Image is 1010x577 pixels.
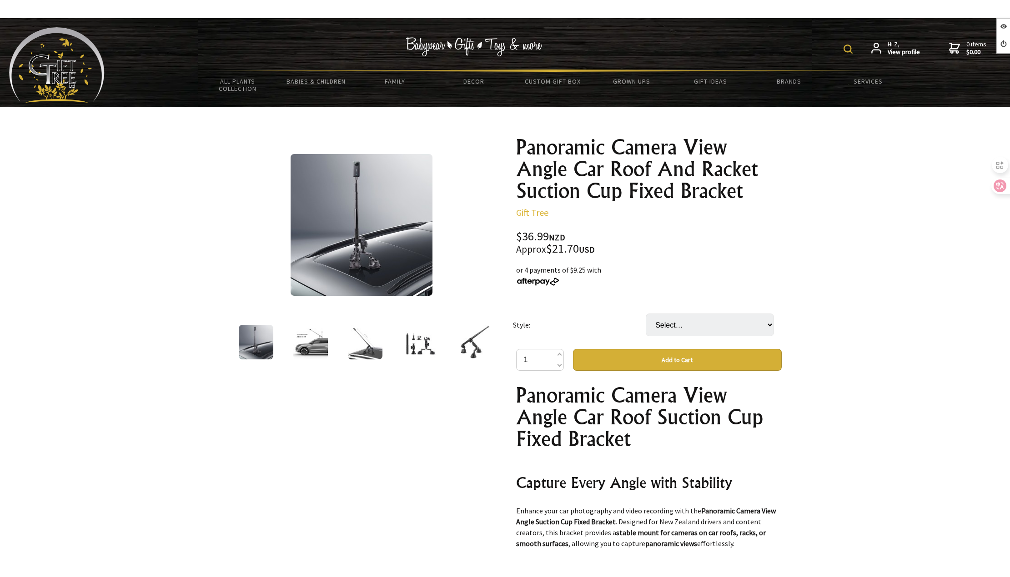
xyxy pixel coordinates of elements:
[549,232,565,243] span: NZD
[516,207,548,218] a: Gift Tree
[888,40,920,56] span: Hi Z,
[573,349,782,371] button: Add to Cart
[513,301,646,349] td: Style:
[402,325,437,359] img: Panoramic Camera View Angle Car Roof And Racket Suction Cup Fixed Bracket
[9,27,105,103] img: Babyware - Gifts - Toys and more...
[966,40,986,56] span: 0 items
[516,243,546,255] small: Approx
[291,154,432,296] img: Panoramic Camera View Angle Car Roof And Racket Suction Cup Fixed Bracket
[888,48,920,56] strong: View profile
[750,72,829,91] a: Brands
[513,72,592,91] a: Custom Gift Box
[516,278,560,286] img: Afterpay
[579,244,595,255] span: USD
[516,528,766,548] strong: stable mount for cameras on car roofs, racks, or smooth surfaces
[457,325,492,359] img: Panoramic Camera View Angle Car Roof And Racket Suction Cup Fixed Bracket
[406,37,543,56] img: Babywear - Gifts - Toys & more
[829,72,907,91] a: Services
[434,72,513,91] a: Decor
[844,45,853,54] img: product search
[198,72,277,98] a: All Plants Collection
[516,384,782,450] h1: Panoramic Camera View Angle Car Roof Suction Cup Fixed Bracket
[516,264,782,286] div: or 4 payments of $9.25 with
[356,72,434,91] a: Family
[348,325,382,359] img: Panoramic Camera View Angle Car Roof And Racket Suction Cup Fixed Bracket
[516,506,776,526] strong: Panoramic Camera View Angle Suction Cup Fixed Bracket
[671,72,749,91] a: Gift Ideas
[592,72,671,91] a: Grown Ups
[516,384,782,566] div: Sucker Suit x1set/ Extension Rod x1pc/Sucker Suit And Extension Rod x1set
[516,231,782,255] div: $36.99 $21.70
[645,539,697,548] strong: panoramic views
[293,325,328,359] img: Panoramic Camera View Angle Car Roof And Racket Suction Cup Fixed Bracket
[966,48,986,56] strong: $0.00
[516,505,782,549] p: Enhance your car photography and video recording with the . Designed for New Zealand drivers and ...
[516,472,782,493] h2: Capture Every Angle with Stability
[277,72,356,91] a: Babies & Children
[239,325,273,359] img: Panoramic Camera View Angle Car Roof And Racket Suction Cup Fixed Bracket
[516,136,782,202] h1: Panoramic Camera View Angle Car Roof And Racket Suction Cup Fixed Bracket
[871,40,920,56] a: Hi Z,View profile
[949,40,986,56] a: 0 items$0.00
